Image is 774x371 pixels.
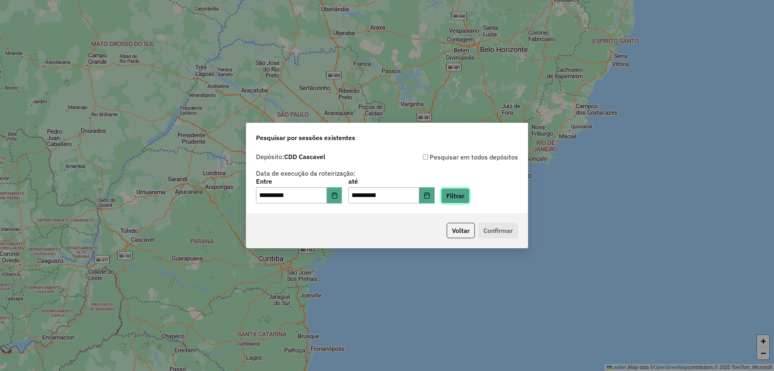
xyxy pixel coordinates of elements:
button: Choose Date [327,187,342,203]
button: Voltar [447,223,475,238]
label: até [348,176,434,186]
button: Choose Date [419,187,435,203]
strong: CDD Cascavel [284,153,325,161]
label: Data de execução da roteirização: [256,168,356,178]
label: Depósito: [256,152,325,161]
span: Pesquisar por sessões existentes [256,133,355,143]
button: Filtrar [441,188,470,203]
div: Pesquisar em todos depósitos [387,152,518,162]
label: Entre [256,176,342,186]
